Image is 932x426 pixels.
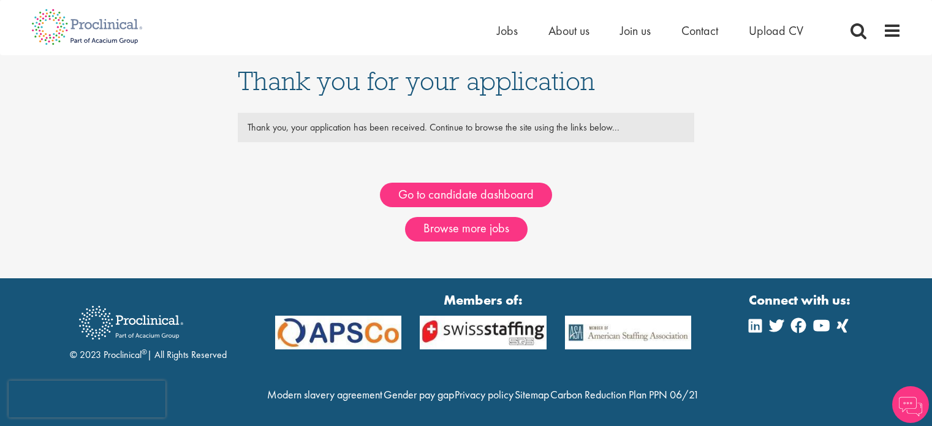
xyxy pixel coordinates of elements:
[497,23,518,39] a: Jobs
[70,297,192,348] img: Proclinical Recruitment
[384,387,454,401] a: Gender pay gap
[142,347,147,357] sup: ®
[620,23,651,39] a: Join us
[380,183,552,207] a: Go to candidate dashboard
[556,316,701,349] img: APSCo
[238,118,694,137] div: Thank you, your application has been received. Continue to browse the site using the links below...
[681,23,718,39] a: Contact
[515,387,549,401] a: Sitemap
[455,387,513,401] a: Privacy policy
[405,217,528,242] a: Browse more jobs
[749,291,853,310] strong: Connect with us:
[892,386,929,423] img: Chatbot
[70,297,227,362] div: © 2023 Proclinical | All Rights Reserved
[548,23,589,39] a: About us
[749,23,803,39] a: Upload CV
[266,316,411,349] img: APSCo
[238,64,595,97] span: Thank you for your application
[550,387,699,401] a: Carbon Reduction Plan PPN 06/21
[267,387,382,401] a: Modern slavery agreement
[411,316,556,349] img: APSCo
[9,381,165,417] iframe: reCAPTCHA
[275,291,692,310] strong: Members of:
